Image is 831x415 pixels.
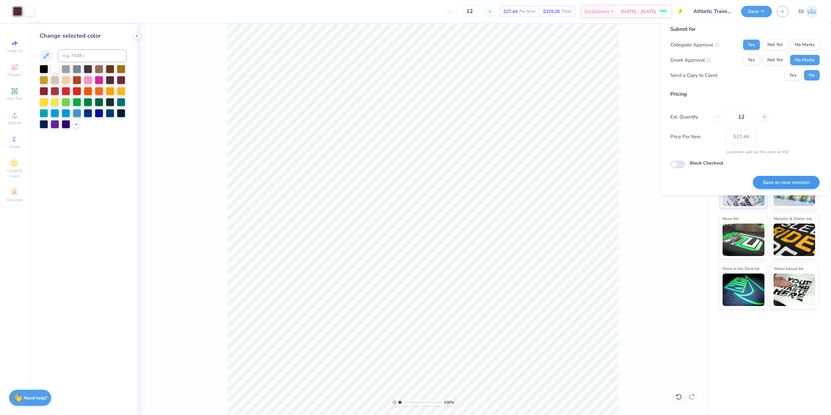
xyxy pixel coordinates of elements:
label: Block Checkout [690,160,723,166]
img: Danyl Jon Ferrer [805,5,818,18]
span: $329.28 [543,8,560,15]
span: Upload [8,120,21,125]
a: DJ [799,5,818,18]
span: Water based Ink [774,265,803,272]
span: Clipart & logos [3,168,26,178]
span: Neon Ink [723,215,738,222]
button: Yes [743,40,760,50]
span: $27.44 [503,8,517,15]
img: Glow in the Dark Ink [723,274,764,306]
span: Decorate [7,197,22,202]
button: Not Yet [763,55,788,65]
span: 100 % [444,399,454,405]
span: Designs [7,72,22,77]
span: Image AI [7,48,22,53]
input: e.g. 7428 c [58,49,127,62]
input: – – [457,6,482,17]
span: Greek [10,144,20,149]
button: No Marks [790,40,820,50]
span: Total [562,8,571,15]
span: Per Item [519,8,535,15]
div: Pricing [670,90,820,98]
button: Not Yet [763,40,788,50]
div: Change selected color [40,31,127,40]
strong: Need help? [24,395,47,401]
label: Price Per Item [670,133,721,140]
span: [DATE] - [DATE] [621,8,656,15]
img: Metallic & Glitter Ink [774,224,815,256]
button: No [804,70,820,80]
img: Water based Ink [774,274,815,306]
button: Save [741,6,772,17]
span: Add Text [7,96,22,101]
button: Save as new revision [753,176,820,189]
span: Metallic & Glitter Ink [774,215,812,222]
span: DJ [799,8,804,15]
span: Glow in the Dark Ink [723,265,760,272]
input: Untitled Design [688,5,736,18]
div: Collegiate Approval [670,41,719,49]
div: Greek Approval [670,56,711,64]
button: Yes [785,70,801,80]
span: FREE [660,9,667,14]
input: – – [726,109,757,124]
div: Submit for [670,25,820,33]
button: Yes [743,55,760,65]
label: Est. Quantity [670,113,709,121]
div: Customers will see this price on HQ. [670,149,820,155]
img: Neon Ink [723,224,764,256]
button: No Marks [790,55,820,65]
span: Est. Delivery [585,8,609,15]
div: Send a Copy to Client [670,72,717,79]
